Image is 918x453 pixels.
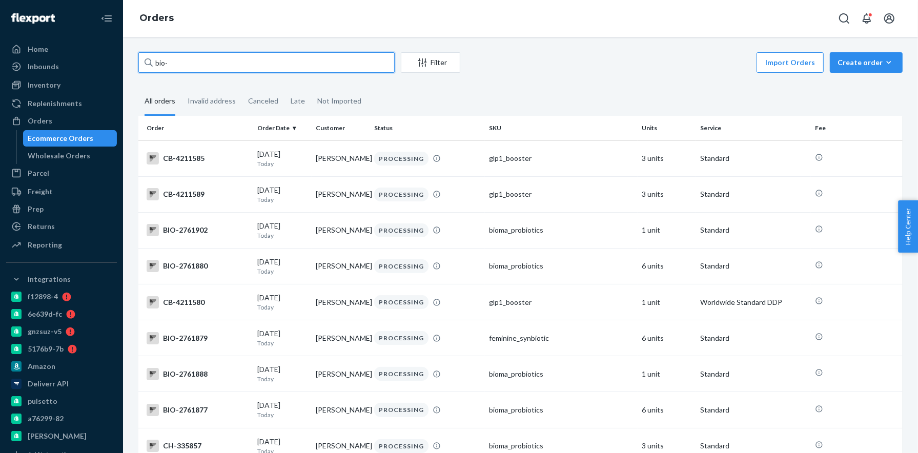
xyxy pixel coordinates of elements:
div: PROCESSING [374,331,429,345]
div: f12898-4 [28,292,58,302]
p: Today [257,410,308,419]
div: [DATE] [257,149,308,168]
div: Orders [28,116,52,126]
div: Customer [316,123,366,132]
a: Prep [6,201,117,217]
span: Help Center [898,200,918,253]
div: gnzsuz-v5 [28,326,62,337]
div: Wholesale Orders [28,151,91,161]
div: PROCESSING [374,295,429,309]
div: Filter [401,57,460,68]
td: [PERSON_NAME] [312,140,370,176]
div: [DATE] [257,364,308,383]
a: Parcel [6,165,117,181]
a: gnzsuz-v5 [6,323,117,340]
a: Orders [139,12,174,24]
p: Today [257,339,308,347]
div: bioma_probiotics [489,261,634,271]
td: [PERSON_NAME] [312,248,370,284]
div: PROCESSING [374,403,429,417]
td: 6 units [638,320,696,356]
div: PROCESSING [374,188,429,201]
th: Service [696,116,811,140]
th: SKU [485,116,638,140]
button: Integrations [6,271,117,287]
a: a76299-82 [6,410,117,427]
div: feminine_synbiotic [489,333,634,343]
button: Create order [830,52,903,73]
div: [PERSON_NAME] [28,431,87,441]
p: Today [257,195,308,204]
div: Prep [28,204,44,214]
div: 5176b9-7b [28,344,64,354]
td: 3 units [638,176,696,212]
p: Standard [700,441,807,451]
td: [PERSON_NAME] [312,176,370,212]
img: Flexport logo [11,13,55,24]
div: Amazon [28,361,55,372]
div: bioma_probiotics [489,441,634,451]
button: Close Navigation [96,8,117,29]
th: Units [638,116,696,140]
div: CH-335857 [147,440,249,452]
p: Today [257,375,308,383]
div: Replenishments [28,98,82,109]
td: [PERSON_NAME] [312,320,370,356]
th: Fee [811,116,903,140]
div: Inventory [28,80,60,90]
ol: breadcrumbs [131,4,182,33]
p: Today [257,159,308,168]
div: BIO-2761879 [147,332,249,344]
div: BIO-2761888 [147,368,249,380]
th: Status [370,116,485,140]
p: Standard [700,261,807,271]
div: glp1_booster [489,189,634,199]
div: [DATE] [257,328,308,347]
div: BIO-2761877 [147,404,249,416]
td: [PERSON_NAME] [312,392,370,428]
div: Deliverr API [28,379,69,389]
td: 6 units [638,392,696,428]
a: Orders [6,113,117,129]
a: Freight [6,183,117,200]
div: PROCESSING [374,259,429,273]
p: Standard [700,369,807,379]
input: Search orders [138,52,395,73]
div: [DATE] [257,293,308,312]
p: Worldwide Standard DDP [700,297,807,307]
div: Freight [28,187,53,197]
a: f12898-4 [6,289,117,305]
a: pulsetto [6,393,117,409]
div: PROCESSING [374,367,429,381]
div: bioma_probiotics [489,369,634,379]
div: CB-4211589 [147,188,249,200]
div: CB-4211585 [147,152,249,164]
p: Today [257,231,308,240]
button: Filter [401,52,460,73]
div: Returns [28,221,55,232]
div: [DATE] [257,221,308,240]
a: Home [6,41,117,57]
div: Reporting [28,240,62,250]
td: [PERSON_NAME] [312,212,370,248]
p: Today [257,267,308,276]
button: Open account menu [879,8,900,29]
div: All orders [145,88,175,116]
div: BIO-2761880 [147,260,249,272]
td: 3 units [638,140,696,176]
a: Inventory [6,77,117,93]
div: bioma_probiotics [489,225,634,235]
a: Replenishments [6,95,117,112]
a: Amazon [6,358,117,375]
a: Reporting [6,237,117,253]
div: bioma_probiotics [489,405,634,415]
button: Import Orders [757,52,824,73]
div: [DATE] [257,185,308,204]
div: Not Imported [317,88,361,114]
div: Canceled [248,88,278,114]
a: Returns [6,218,117,235]
p: Today [257,303,308,312]
div: PROCESSING [374,152,429,166]
div: Late [291,88,305,114]
div: a76299-82 [28,414,64,424]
